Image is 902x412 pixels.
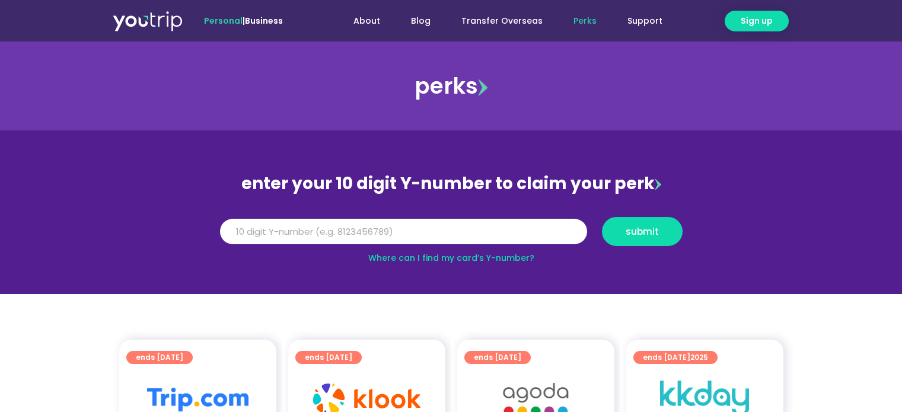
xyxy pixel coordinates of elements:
[396,10,446,32] a: Blog
[626,227,659,236] span: submit
[690,352,708,362] span: 2025
[368,252,534,264] a: Where can I find my card’s Y-number?
[126,351,193,364] a: ends [DATE]
[220,219,587,245] input: 10 digit Y-number (e.g. 8123456789)
[741,15,773,27] span: Sign up
[338,10,396,32] a: About
[602,217,683,246] button: submit
[295,351,362,364] a: ends [DATE]
[315,10,678,32] nav: Menu
[725,11,789,31] a: Sign up
[136,351,183,364] span: ends [DATE]
[245,15,283,27] a: Business
[612,10,678,32] a: Support
[204,15,243,27] span: Personal
[558,10,612,32] a: Perks
[305,351,352,364] span: ends [DATE]
[446,10,558,32] a: Transfer Overseas
[204,15,283,27] span: |
[474,351,521,364] span: ends [DATE]
[633,351,718,364] a: ends [DATE]2025
[214,168,689,199] div: enter your 10 digit Y-number to claim your perk
[464,351,531,364] a: ends [DATE]
[643,351,708,364] span: ends [DATE]
[220,217,683,255] form: Y Number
